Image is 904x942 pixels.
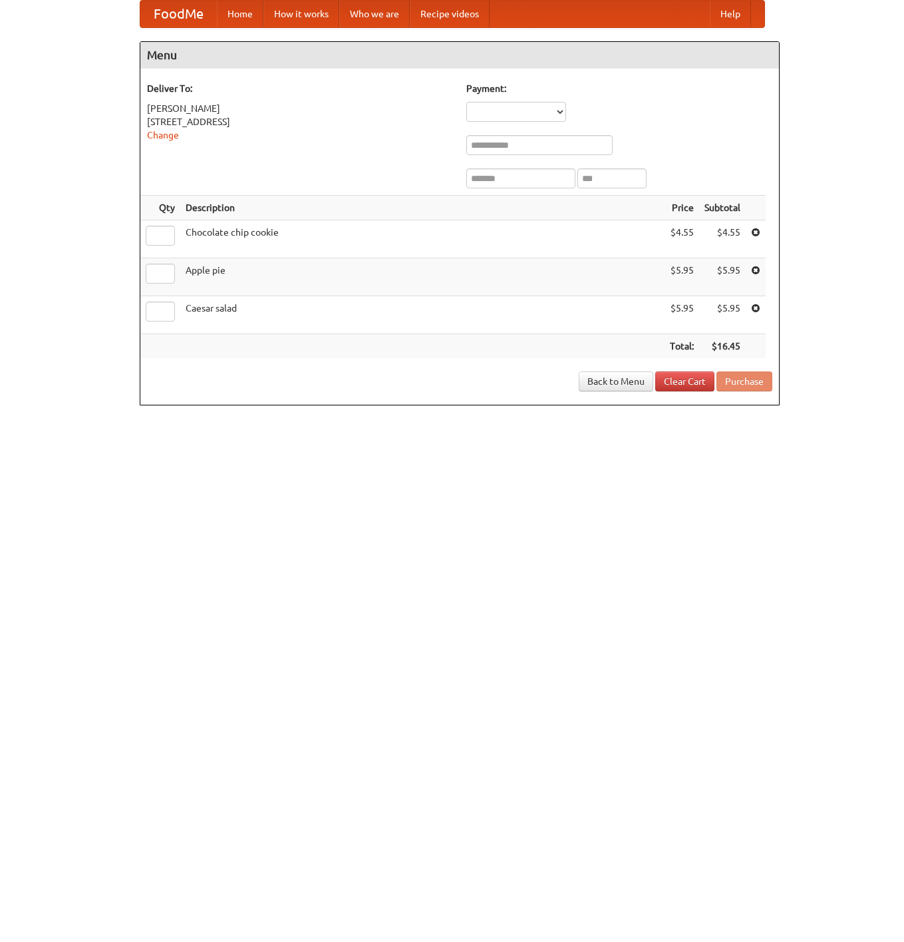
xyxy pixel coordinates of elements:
[579,371,653,391] a: Back to Menu
[147,82,453,95] h5: Deliver To:
[665,196,699,220] th: Price
[665,334,699,359] th: Total:
[180,296,665,334] td: Caesar salad
[263,1,339,27] a: How it works
[466,82,772,95] h5: Payment:
[140,196,180,220] th: Qty
[665,220,699,258] td: $4.55
[710,1,751,27] a: Help
[665,296,699,334] td: $5.95
[147,102,453,115] div: [PERSON_NAME]
[716,371,772,391] button: Purchase
[699,258,746,296] td: $5.95
[699,334,746,359] th: $16.45
[699,220,746,258] td: $4.55
[410,1,490,27] a: Recipe videos
[147,115,453,128] div: [STREET_ADDRESS]
[339,1,410,27] a: Who we are
[180,220,665,258] td: Chocolate chip cookie
[147,130,179,140] a: Change
[665,258,699,296] td: $5.95
[180,258,665,296] td: Apple pie
[699,296,746,334] td: $5.95
[217,1,263,27] a: Home
[655,371,714,391] a: Clear Cart
[180,196,665,220] th: Description
[699,196,746,220] th: Subtotal
[140,1,217,27] a: FoodMe
[140,42,779,69] h4: Menu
